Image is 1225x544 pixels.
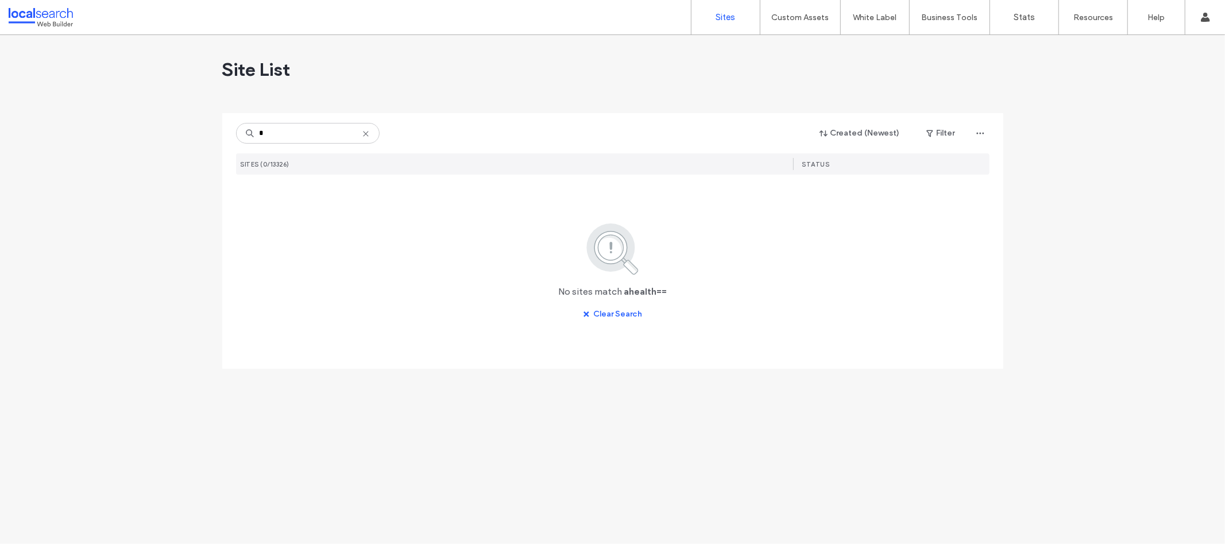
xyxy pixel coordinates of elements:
button: Filter [915,124,967,142]
span: STATUS [802,160,830,168]
span: SITES (0/13326) [241,160,290,168]
label: White Label [853,13,897,22]
label: Help [1148,13,1165,22]
button: Created (Newest) [810,124,910,142]
label: Business Tools [922,13,978,22]
span: Help [26,8,50,18]
span: Site List [222,58,291,81]
label: Sites [716,12,736,22]
span: ahealth== [624,285,667,298]
img: search.svg [571,221,654,276]
label: Custom Assets [772,13,829,22]
span: No sites match [558,285,622,298]
label: Stats [1014,12,1035,22]
button: Clear Search [573,305,652,323]
label: Resources [1073,13,1113,22]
